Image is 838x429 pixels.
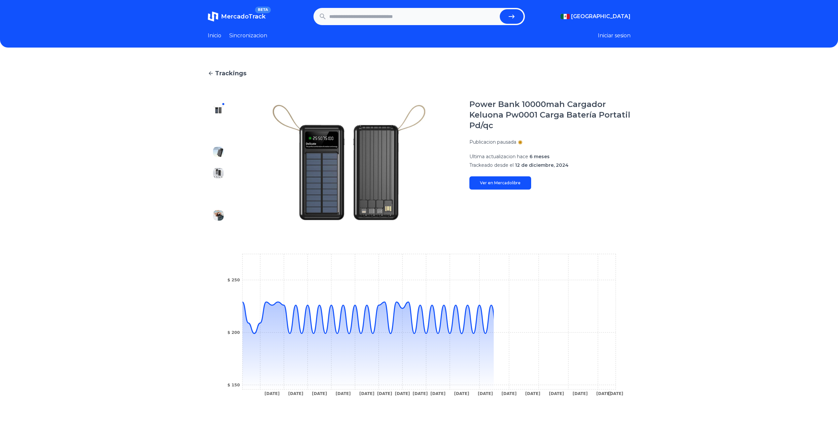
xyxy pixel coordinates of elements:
[454,391,469,396] tspan: [DATE]
[469,154,528,160] span: Ultima actualizacion hace
[561,13,631,20] button: [GEOGRAPHIC_DATA]
[213,168,224,178] img: Power Bank 10000mah Cargador Keluona Pw0001 Carga Batería Portatil Pd/qc
[288,391,303,396] tspan: [DATE]
[229,32,267,40] a: Sincronizacion
[469,176,531,190] a: Ver en Mercadolibre
[478,391,493,396] tspan: [DATE]
[336,391,351,396] tspan: [DATE]
[359,391,374,396] tspan: [DATE]
[264,391,279,396] tspan: [DATE]
[469,139,516,145] p: Publicacion pausada
[208,11,218,22] img: MercadoTrack
[208,11,266,22] a: MercadoTrackBETA
[215,69,246,78] span: Trackings
[561,14,570,19] img: Mexico
[608,391,623,396] tspan: [DATE]
[213,104,224,115] img: Power Bank 10000mah Cargador Keluona Pw0001 Carga Batería Portatil Pd/qc
[571,13,631,20] span: [GEOGRAPHIC_DATA]
[598,32,631,40] button: Iniciar sesion
[501,391,517,396] tspan: [DATE]
[525,391,540,396] tspan: [DATE]
[213,125,224,136] img: Power Bank 10000mah Cargador Keluona Pw0001 Carga Batería Portatil Pd/qc
[255,7,271,13] span: BETA
[227,330,240,335] tspan: $ 200
[430,391,446,396] tspan: [DATE]
[227,278,240,282] tspan: $ 250
[572,391,588,396] tspan: [DATE]
[208,69,631,78] a: Trackings
[227,383,240,387] tspan: $ 150
[413,391,428,396] tspan: [DATE]
[469,99,631,131] h1: Power Bank 10000mah Cargador Keluona Pw0001 Carga Batería Portatil Pd/qc
[549,391,564,396] tspan: [DATE]
[515,162,568,168] span: 12 de diciembre, 2024
[213,210,224,221] img: Power Bank 10000mah Cargador Keluona Pw0001 Carga Batería Portatil Pd/qc
[221,13,266,20] span: MercadoTrack
[242,99,456,226] img: Power Bank 10000mah Cargador Keluona Pw0001 Carga Batería Portatil Pd/qc
[395,391,410,396] tspan: [DATE]
[529,154,550,160] span: 6 meses
[208,32,221,40] a: Inicio
[213,147,224,157] img: Power Bank 10000mah Cargador Keluona Pw0001 Carga Batería Portatil Pd/qc
[213,189,224,199] img: Power Bank 10000mah Cargador Keluona Pw0001 Carga Batería Portatil Pd/qc
[312,391,327,396] tspan: [DATE]
[596,391,611,396] tspan: [DATE]
[469,162,514,168] span: Trackeado desde el
[377,391,392,396] tspan: [DATE]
